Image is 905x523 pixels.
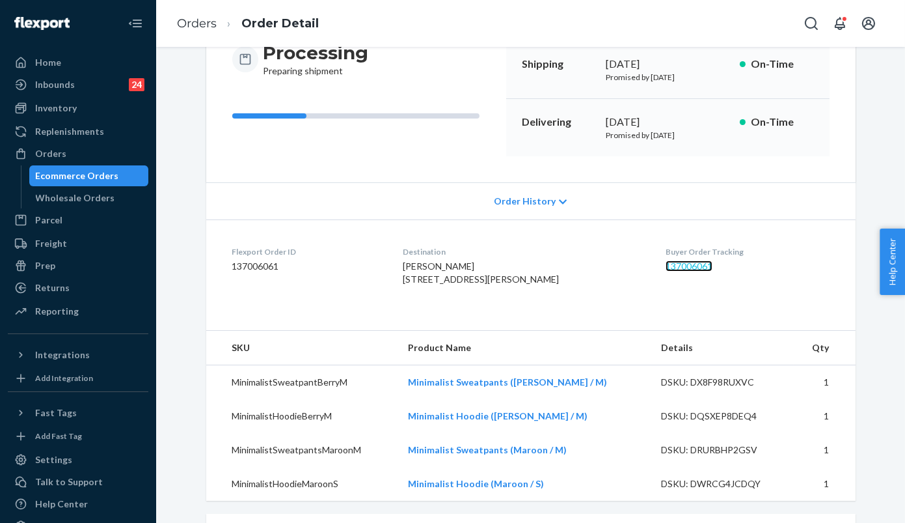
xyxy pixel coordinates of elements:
a: Order Detail [241,16,319,31]
th: Qty [794,331,856,365]
div: Orders [35,147,66,160]
div: DSKU: DQSXEP8DEQ4 [661,410,783,423]
td: 1 [794,365,856,400]
p: On-Time [751,57,814,72]
div: [DATE] [606,57,729,72]
th: Product Name [398,331,651,365]
p: Promised by [DATE] [606,72,729,83]
td: MinimalistHoodieBerryM [206,399,398,433]
span: Order History [494,195,556,208]
a: Inbounds24 [8,74,148,95]
button: Close Navigation [122,10,148,36]
div: DSKU: DRURBHP2GSV [661,444,783,457]
button: Open Search Box [798,10,824,36]
dd: 137006061 [232,260,383,273]
a: Minimalist Hoodie (Maroon / S) [408,478,544,489]
div: Inventory [35,102,77,115]
a: Minimalist Sweatpants (Maroon / M) [408,444,567,455]
a: Minimalist Sweatpants ([PERSON_NAME] / M) [408,376,607,388]
div: DSKU: DWRCG4JCDQY [661,477,783,490]
p: Shipping [522,57,596,72]
span: [PERSON_NAME] [STREET_ADDRESS][PERSON_NAME] [403,261,559,285]
div: Help Center [35,498,88,511]
a: Returns [8,277,148,298]
div: [DATE] [606,115,729,130]
div: Preparing shipment [263,41,369,78]
img: Flexport logo [14,17,70,30]
th: SKU [206,331,398,365]
dt: Flexport Order ID [232,246,383,257]
a: Freight [8,233,148,254]
div: Reporting [35,305,79,318]
div: Integrations [35,348,90,361]
div: Freight [35,237,67,250]
a: Reporting [8,301,148,322]
a: Home [8,52,148,73]
a: Minimalist Hoodie ([PERSON_NAME] / M) [408,410,588,421]
dt: Destination [403,246,645,257]
a: 137006061 [666,261,712,272]
div: Returns [35,281,70,294]
ol: breadcrumbs [167,5,329,43]
h3: Processing [263,41,369,64]
div: Ecommerce Orders [36,169,119,182]
button: Integrations [8,345,148,365]
p: Delivering [522,115,596,130]
a: Prep [8,255,148,276]
div: Home [35,56,61,69]
div: Replenishments [35,125,104,138]
dt: Buyer Order Tracking [666,246,830,257]
td: MinimalistSweatpantsMaroonM [206,433,398,467]
div: 24 [129,78,144,91]
td: MinimalistHoodieMaroonS [206,467,398,501]
button: Help Center [880,229,905,295]
div: Inbounds [35,78,75,91]
a: Talk to Support [8,472,148,492]
td: MinimalistSweatpantBerryM [206,365,398,400]
button: Fast Tags [8,403,148,423]
a: Replenishments [8,121,148,142]
a: Add Fast Tag [8,429,148,444]
div: Prep [35,259,55,272]
div: Settings [35,453,72,466]
td: 1 [794,467,856,501]
a: Ecommerce Orders [29,165,149,186]
div: Parcel [35,214,62,227]
a: Inventory [8,98,148,119]
div: Add Fast Tag [35,431,82,442]
a: Parcel [8,210,148,231]
div: Add Integration [35,373,93,384]
div: DSKU: DX8F98RUXVC [661,376,783,389]
td: 1 [794,399,856,433]
a: Settings [8,449,148,470]
a: Orders [177,16,217,31]
a: Orders [8,143,148,164]
p: Promised by [DATE] [606,130,729,141]
th: Details [651,331,794,365]
td: 1 [794,433,856,467]
div: Wholesale Orders [36,191,115,205]
p: On-Time [751,115,814,130]
button: Open account menu [856,10,882,36]
button: Open notifications [827,10,853,36]
div: Talk to Support [35,475,103,488]
a: Help Center [8,494,148,515]
a: Wholesale Orders [29,188,149,208]
a: Add Integration [8,371,148,386]
div: Fast Tags [35,406,77,419]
